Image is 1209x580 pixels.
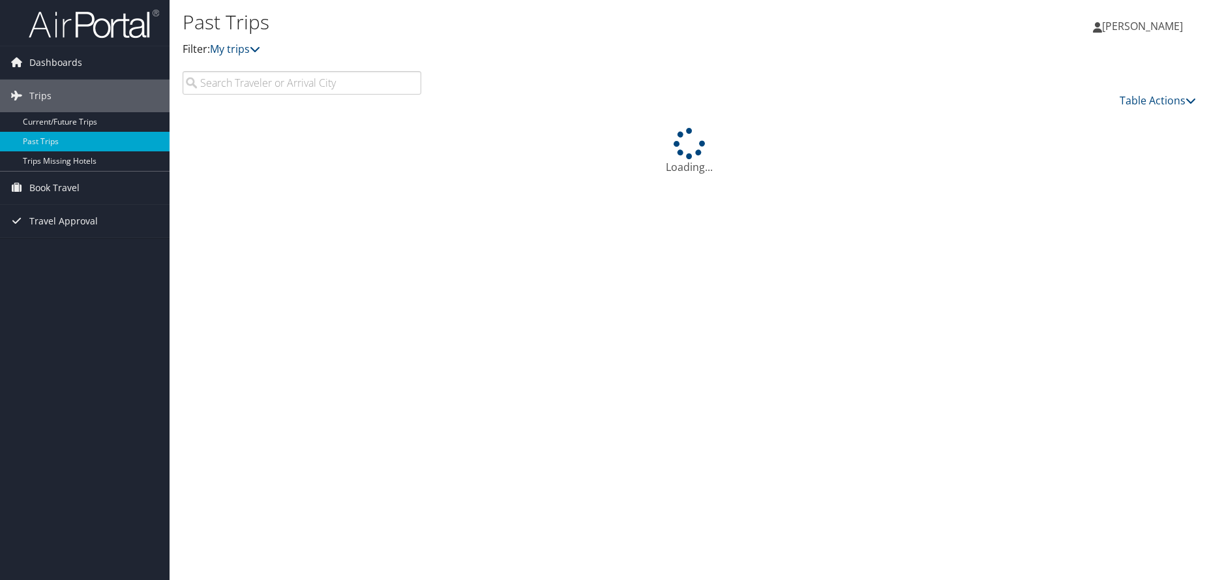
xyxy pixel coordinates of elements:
div: Loading... [183,128,1196,175]
img: airportal-logo.png [29,8,159,39]
h1: Past Trips [183,8,858,36]
span: Travel Approval [29,205,98,237]
a: Table Actions [1120,93,1196,108]
p: Filter: [183,41,858,58]
span: Dashboards [29,46,82,79]
input: Search Traveler or Arrival City [183,71,421,95]
a: [PERSON_NAME] [1093,7,1196,46]
span: Trips [29,80,52,112]
a: My trips [210,42,260,56]
span: [PERSON_NAME] [1102,19,1183,33]
span: Book Travel [29,172,80,204]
